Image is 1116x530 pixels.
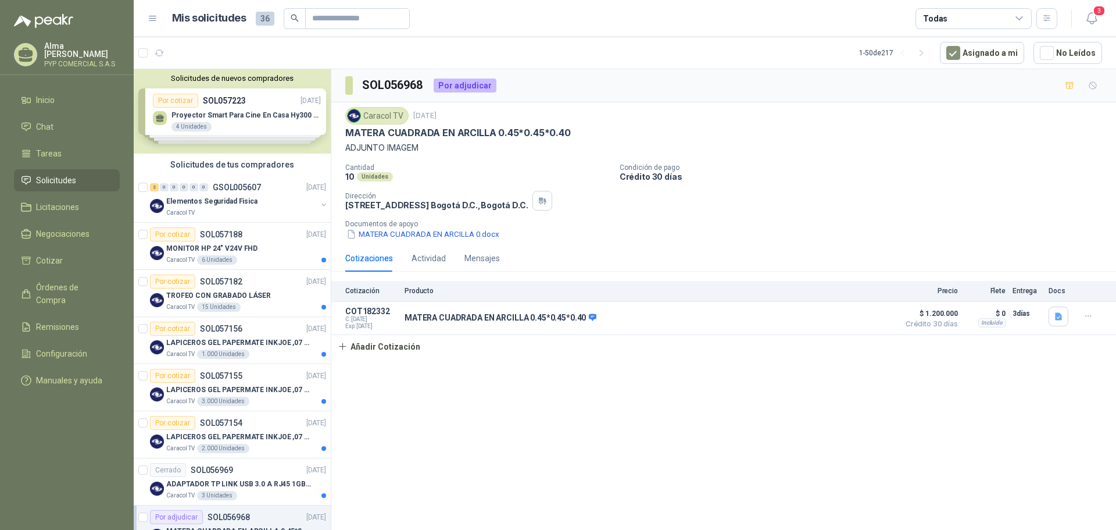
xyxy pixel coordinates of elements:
p: [DATE] [306,182,326,193]
div: 2 [150,183,159,191]
div: 0 [180,183,188,191]
p: [DATE] [306,276,326,287]
div: Por adjudicar [434,79,496,93]
img: Company Logo [150,246,164,260]
div: Por cotizar [150,416,195,430]
div: Por cotizar [150,369,195,383]
p: LAPICEROS GEL PAPERMATE INKJOE ,07 1 LOGO 1 TINTA [166,385,311,396]
div: Caracol TV [345,107,409,125]
button: Asignado a mi [940,42,1024,64]
p: Documentos de apoyo [345,220,1111,228]
img: Company Logo [150,340,164,354]
span: Solicitudes [36,174,76,187]
span: Crédito 30 días [900,321,958,328]
p: SOL057154 [200,419,242,427]
a: 2 0 0 0 0 0 GSOL005607[DATE] Company LogoElementos Seguridad FisicaCaracol TV [150,180,328,218]
p: LAPICEROS GEL PAPERMATE INKJOE ,07 1 LOGO 1 TINTA [166,432,311,443]
span: Configuración [36,347,87,360]
p: SOL057155 [200,372,242,380]
p: Caracol TV [166,208,195,218]
div: 15 Unidades [197,303,241,312]
img: Company Logo [150,435,164,449]
div: 2.000 Unidades [197,444,249,453]
div: 0 [199,183,208,191]
p: MATERA CUADRADA EN ARCILLA 0.45*0.45*0.40 [405,313,596,323]
div: 1 - 50 de 217 [859,44,931,62]
span: Chat [36,120,53,133]
button: Añadir Cotización [331,335,427,358]
p: [DATE] [306,465,326,476]
img: Company Logo [150,199,164,213]
p: LAPICEROS GEL PAPERMATE INKJOE ,07 1 LOGO 1 TINTA [166,337,311,348]
p: Entrega [1013,287,1042,295]
span: Exp: [DATE] [345,323,398,330]
a: Por cotizarSOL057182[DATE] Company LogoTROFEO CON GRABADO LÁSERCaracol TV15 Unidades [134,270,331,317]
p: Flete [965,287,1006,295]
p: Crédito 30 días [620,172,1111,182]
p: COT182332 [345,307,398,316]
div: Por cotizar [150,275,195,289]
div: Cerrado [150,463,186,477]
p: SOL057188 [200,230,242,239]
button: 3 [1081,8,1102,29]
div: Todas [923,12,947,25]
p: Caracol TV [166,303,195,312]
div: Unidades [357,172,393,182]
p: [DATE] [306,418,326,429]
div: Incluido [978,318,1006,328]
p: Cotización [345,287,398,295]
img: Logo peakr [14,14,73,28]
img: Company Logo [150,482,164,496]
p: [DATE] [306,371,326,382]
div: 6 Unidades [197,255,237,265]
p: Dirección [345,192,528,200]
p: [DATE] [306,229,326,240]
p: SOL057156 [200,325,242,333]
a: Por cotizarSOL057156[DATE] Company LogoLAPICEROS GEL PAPERMATE INKJOE ,07 1 LOGO 1 TINTACaracol T... [134,317,331,364]
a: Inicio [14,89,120,111]
p: PYP COMERCIAL S.A.S [44,61,120,67]
p: Cantidad [345,163,610,172]
p: Precio [900,287,958,295]
p: SOL057182 [200,278,242,286]
span: Licitaciones [36,201,79,214]
p: Producto [405,287,893,295]
div: 1.000 Unidades [197,350,249,359]
a: Por cotizarSOL057188[DATE] Company LogoMONITOR HP 24" V24V FHDCaracol TV6 Unidades [134,223,331,270]
img: Company Logo [150,387,164,401]
p: Caracol TV [166,397,195,406]
p: MONITOR HP 24" V24V FHD [166,243,257,254]
p: MATERA CUADRADA EN ARCILLA 0.45*0.45*0.40 [345,127,571,139]
a: Negociaciones [14,223,120,245]
h3: SOL056968 [362,76,424,94]
span: Manuales y ayuda [36,374,102,387]
p: [DATE] [413,111,437,122]
p: Docs [1049,287,1072,295]
span: Cotizar [36,254,63,267]
p: ADJUNTO IMAGEM [345,141,1102,154]
p: 10 [345,172,355,182]
a: Tareas [14,143,120,165]
span: Remisiones [36,321,79,333]
p: SOL056968 [208,513,250,521]
p: Alma [PERSON_NAME] [44,42,120,58]
span: 36 [256,12,274,26]
img: Company Logo [348,109,360,122]
span: Órdenes de Compra [36,281,109,307]
p: TROFEO CON GRABADO LÁSER [166,290,271,301]
span: Inicio [36,94,55,106]
p: [DATE] [306,323,326,335]
p: GSOL005607 [213,183,261,191]
p: ADAPTADOR TP LINK USB 3.0 A RJ45 1GB WINDOWS [166,479,311,490]
div: Solicitudes de tus compradores [134,154,331,176]
a: Licitaciones [14,196,120,218]
img: Company Logo [150,293,164,307]
p: [DATE] [306,512,326,523]
a: CerradoSOL056969[DATE] Company LogoADAPTADOR TP LINK USB 3.0 A RJ45 1GB WINDOWSCaracol TV3 Unidades [134,458,331,506]
a: Solicitudes [14,169,120,191]
span: Negociaciones [36,227,90,240]
a: Por cotizarSOL057155[DATE] Company LogoLAPICEROS GEL PAPERMATE INKJOE ,07 1 LOGO 1 TINTACaracol T... [134,364,331,411]
span: search [291,14,299,22]
button: Solicitudes de nuevos compradores [138,74,326,83]
p: Elementos Seguridad Fisica [166,196,257,207]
